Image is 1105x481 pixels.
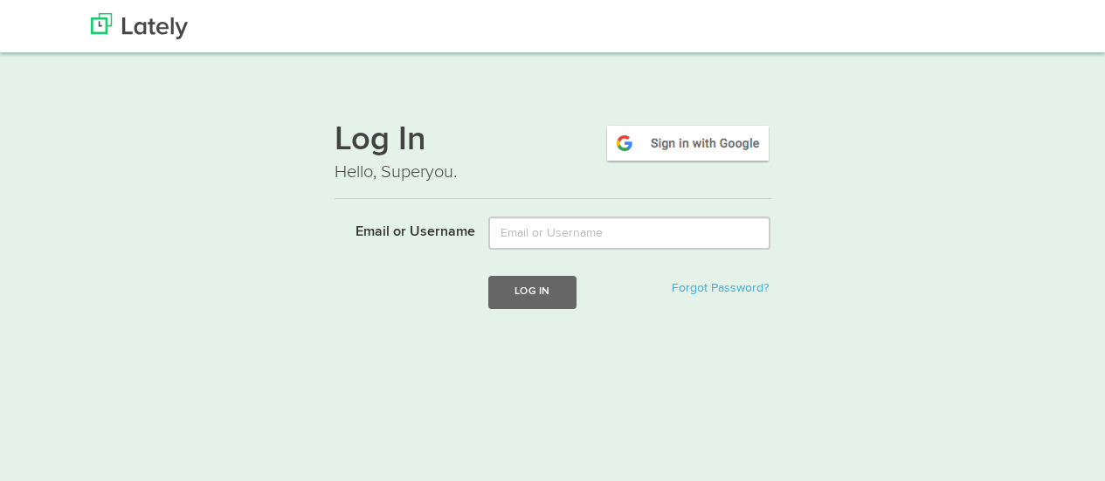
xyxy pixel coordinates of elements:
[488,276,576,308] button: Log In
[335,160,771,185] p: Hello, Superyou.
[488,216,770,250] input: Email or Username
[335,123,771,160] h1: Log In
[321,216,476,243] label: Email or Username
[604,123,771,163] img: google-signin.png
[91,13,188,39] img: Lately
[672,282,769,294] a: Forgot Password?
